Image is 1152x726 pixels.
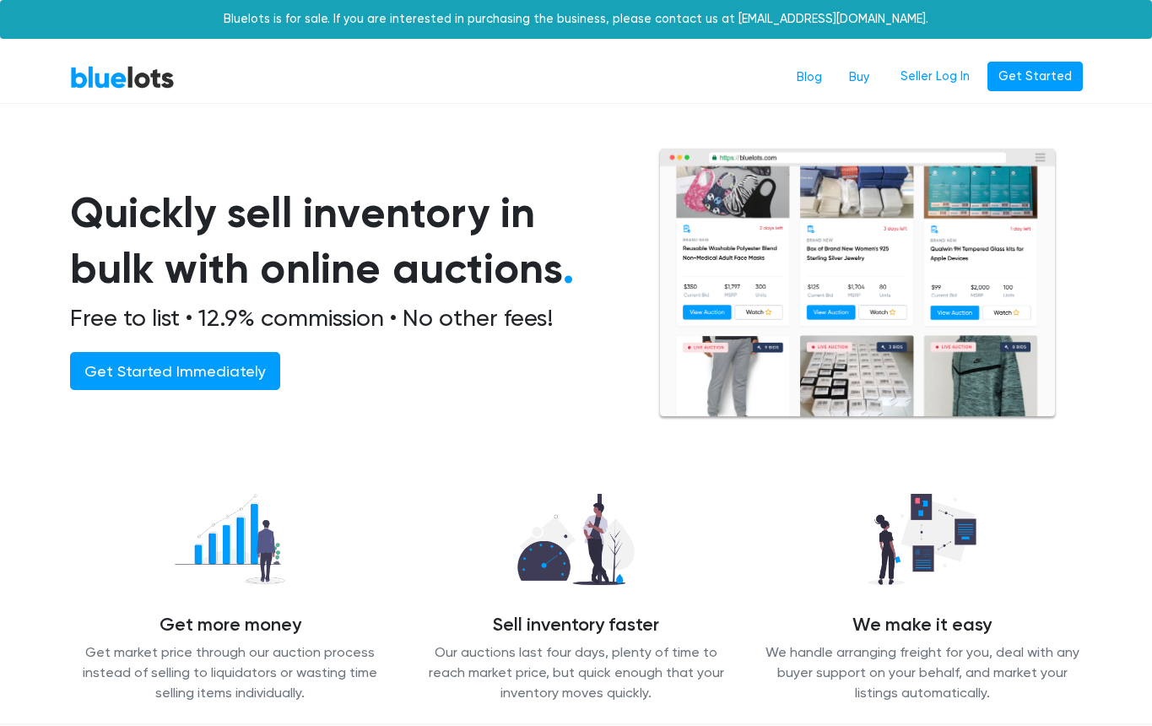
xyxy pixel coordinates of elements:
h4: Get more money [70,615,391,637]
h2: Free to list • 12.9% commission • No other fees! [70,304,617,333]
img: we_manage-77d26b14627abc54d025a00e9d5ddefd645ea4957b3cc0d2b85b0966dac19dae.png [854,485,989,594]
p: We handle arranging freight for you, deal with any buyer support on your behalf, and market your ... [762,642,1083,703]
img: recover_more-49f15717009a7689fa30a53869d6e2571c06f7df1acb54a68b0676dd95821868.png [160,485,299,594]
h4: Sell inventory faster [416,615,737,637]
img: sell_faster-bd2504629311caa3513348c509a54ef7601065d855a39eafb26c6393f8aa8a46.png [504,485,648,594]
h4: We make it easy [762,615,1083,637]
a: Seller Log In [890,62,981,92]
h1: Quickly sell inventory in bulk with online auctions [70,185,617,297]
img: browserlots-effe8949e13f0ae0d7b59c7c387d2f9fb811154c3999f57e71a08a1b8b46c466.png [657,148,1057,420]
a: Get Started Immediately [70,352,280,390]
a: Buy [836,62,883,94]
span: . [563,243,574,294]
p: Our auctions last four days, plenty of time to reach market price, but quick enough that your inv... [416,642,737,703]
p: Get market price through our auction process instead of selling to liquidators or wasting time se... [70,642,391,703]
a: Blog [783,62,836,94]
a: Get Started [987,62,1083,92]
a: BlueLots [70,65,175,89]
